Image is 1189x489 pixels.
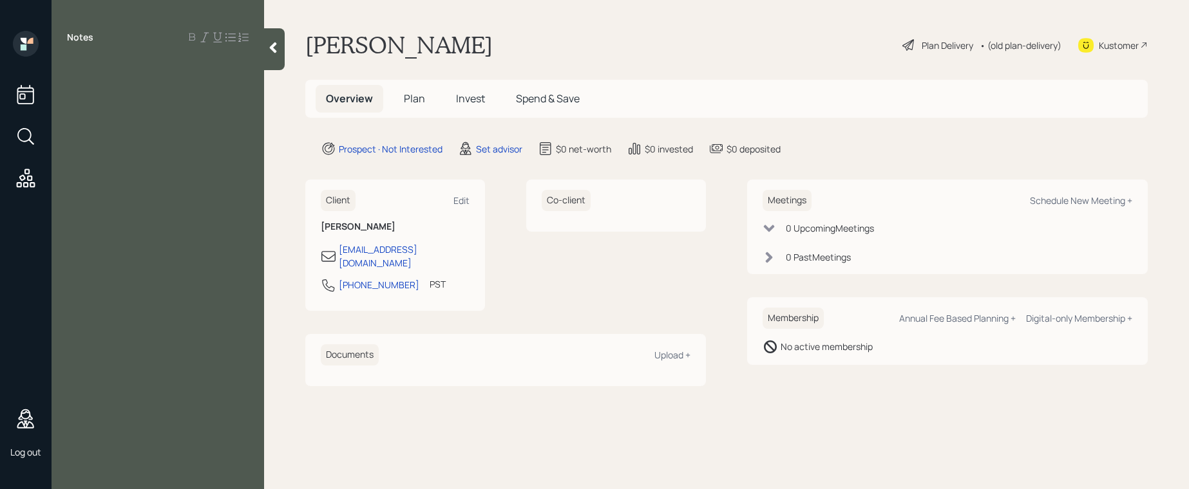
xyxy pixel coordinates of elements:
[542,190,591,211] h6: Co-client
[430,277,446,291] div: PST
[476,142,522,156] div: Set advisor
[786,250,851,264] div: 0 Past Meeting s
[763,308,824,329] h6: Membership
[321,221,470,232] h6: [PERSON_NAME]
[786,221,874,235] div: 0 Upcoming Meeting s
[456,91,485,106] span: Invest
[305,31,493,59] h1: [PERSON_NAME]
[339,142,442,156] div: Prospect · Not Interested
[922,39,973,52] div: Plan Delivery
[321,190,356,211] h6: Client
[763,190,812,211] h6: Meetings
[326,91,373,106] span: Overview
[980,39,1061,52] div: • (old plan-delivery)
[1030,194,1132,207] div: Schedule New Meeting +
[1099,39,1139,52] div: Kustomer
[1026,312,1132,324] div: Digital-only Membership +
[899,312,1016,324] div: Annual Fee Based Planning +
[67,31,93,44] label: Notes
[654,349,690,361] div: Upload +
[727,142,781,156] div: $0 deposited
[516,91,580,106] span: Spend & Save
[404,91,425,106] span: Plan
[781,340,873,353] div: No active membership
[10,446,41,458] div: Log out
[453,194,470,207] div: Edit
[556,142,611,156] div: $0 net-worth
[321,344,379,365] h6: Documents
[339,243,470,270] div: [EMAIL_ADDRESS][DOMAIN_NAME]
[339,278,419,291] div: [PHONE_NUMBER]
[645,142,693,156] div: $0 invested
